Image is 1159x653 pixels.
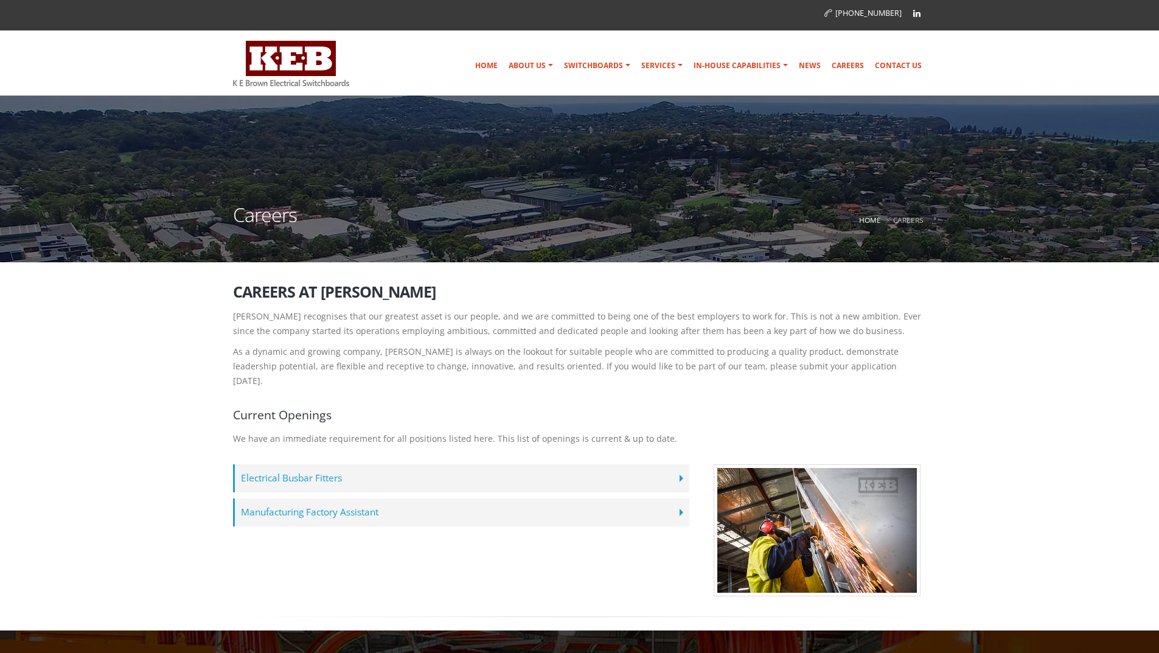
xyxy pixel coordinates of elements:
[504,54,558,78] a: About Us
[233,205,297,240] h1: Careers
[794,54,826,78] a: News
[233,407,927,423] h4: Current Openings
[859,215,881,225] a: Home
[233,309,927,338] p: [PERSON_NAME] recognises that our greatest asset is our people, and we are committed to being one...
[824,8,902,18] a: [PHONE_NUMBER]
[233,284,927,300] h2: Careers at [PERSON_NAME]
[636,54,687,78] a: Services
[908,4,926,23] a: Linkedin
[233,464,689,492] label: Electrical Busbar Fitters
[827,54,869,78] a: Careers
[470,54,503,78] a: Home
[233,344,927,388] p: As a dynamic and growing company, [PERSON_NAME] is always on the lookout for suitable people who ...
[689,54,793,78] a: In-house Capabilities
[559,54,635,78] a: Switchboards
[883,212,924,228] li: Careers
[233,431,927,446] p: We have an immediate requirement for all positions listed here. This list of openings is current ...
[870,54,927,78] a: Contact Us
[233,41,349,86] img: K E Brown Electrical Switchboards
[233,498,689,526] label: Manufacturing Factory Assistant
